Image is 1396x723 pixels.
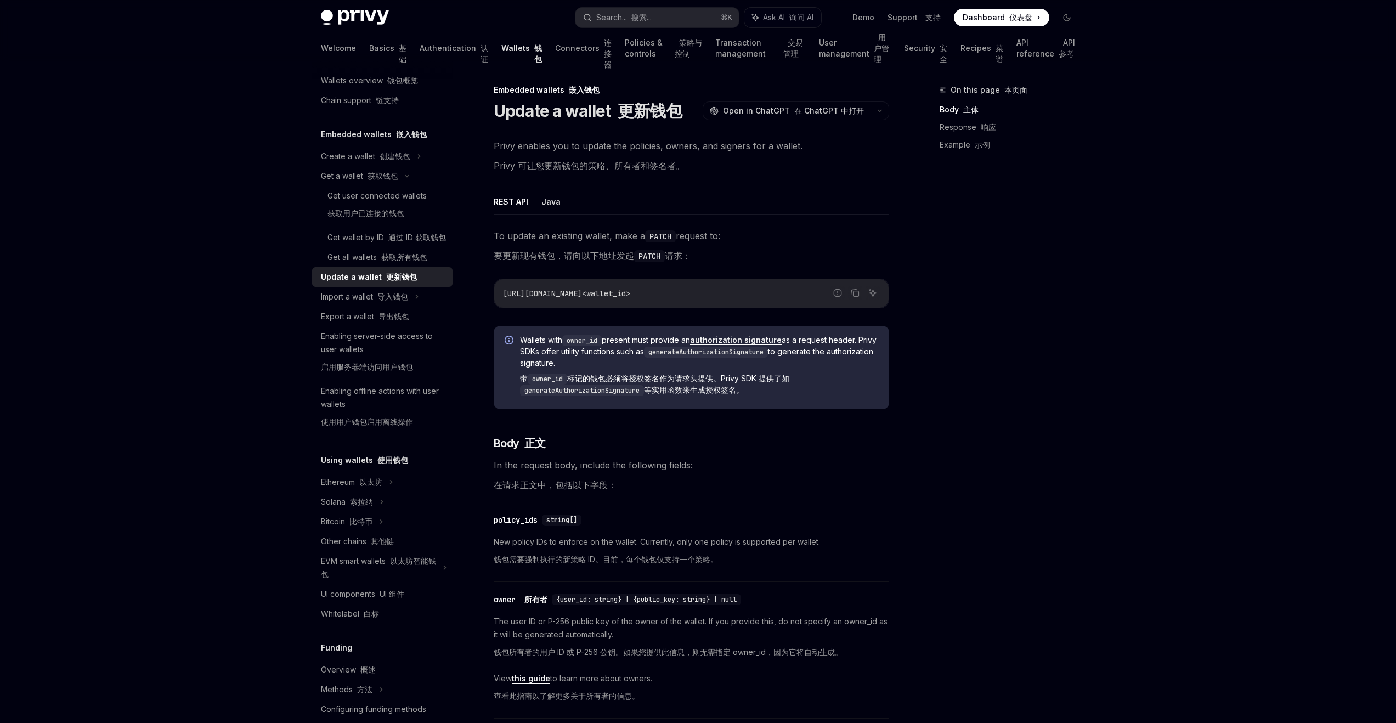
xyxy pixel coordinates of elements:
[520,374,789,394] font: 带 标记的钱包必须将授权签名作为请求头提供。Privy SDK 提供了如 等实用函数来生成授权签名。
[960,35,1003,61] a: Recipes 菜谱
[494,84,889,95] div: Embedded wallets
[963,12,1032,23] span: Dashboard
[503,289,630,298] span: [URL][DOMAIN_NAME]<wallet_id>
[321,515,372,528] div: Bitcoin
[631,13,652,22] font: 搜索...
[644,347,768,358] code: generateAuthorizationSignature
[321,290,408,303] div: Import a wallet
[321,128,427,141] h5: Embedded wallets
[357,685,372,694] font: 方法
[321,94,399,107] div: Chain support
[940,118,1084,136] a: Response 响应
[312,247,453,267] a: Get all wallets 获取所有钱包
[371,536,394,546] font: 其他链
[376,95,399,105] font: 链支持
[940,43,947,64] font: 安全
[940,101,1084,118] a: Body 主体
[494,479,617,490] font: 在请求正文中，包括以下字段：
[321,641,352,654] h5: Funding
[349,517,372,526] font: 比特币
[555,35,612,61] a: Connectors 连接器
[378,312,409,321] font: 导出钱包
[399,43,406,64] font: 基础
[546,516,577,524] span: string[]
[541,189,561,214] button: Java
[377,455,408,465] font: 使用钱包
[645,230,676,242] code: PATCH
[494,160,685,171] font: Privy 可让您更新钱包的策略、所有者和签名者。
[396,129,427,139] font: 嵌入钱包
[481,43,488,64] font: 认证
[951,83,1027,97] span: On this page
[925,13,941,22] font: 支持
[368,171,398,180] font: 获取钱包
[494,436,546,451] span: Body
[327,231,446,244] div: Get wallet by ID
[534,43,542,64] font: 钱包
[569,85,600,94] font: 嵌入钱包
[312,660,453,680] a: Overview 概述
[359,477,382,487] font: 以太坊
[381,252,427,262] font: 获取所有钱包
[494,555,718,564] font: 钱包需要强制执行的新策略 ID。目前，每个钱包仅支持一个策略。
[618,101,682,121] font: 更新钱包
[520,385,644,396] code: generateAuthorizationSignature
[954,9,1049,26] a: Dashboard 仪表盘
[420,35,488,61] a: Authentication 认证
[848,286,862,300] button: Copy the contents from the code block
[327,208,404,218] font: 获取用户已连接的钱包
[386,272,417,281] font: 更新钱包
[494,615,889,663] span: The user ID or P-256 public key of the owner of the wallet. If you provide this, do not specify a...
[1004,85,1027,94] font: 本页面
[312,91,453,110] a: Chain support 链支持
[996,43,1003,64] font: 菜谱
[494,101,682,121] h1: Update a wallet
[625,35,702,61] a: Policies & controls 策略与控制
[321,683,372,696] div: Methods
[819,35,891,61] a: User management 用户管理
[494,138,889,178] span: Privy enables you to update the policies, owners, and signers for a wallet.
[524,437,546,450] font: 正文
[321,417,413,426] font: 使用用户钱包启用离线操作
[364,609,379,618] font: 白标
[888,12,941,23] a: Support 支持
[494,457,889,497] span: In the request body, include the following fields:
[1016,35,1076,61] a: API reference API 参考
[321,35,356,61] a: Welcome
[321,74,418,87] div: Wallets overview
[380,151,410,161] font: 创建钱包
[940,136,1084,154] a: Example 示例
[703,101,871,120] button: Open in ChatGPT 在 ChatGPT 中打开
[377,292,408,301] font: 导入钱包
[494,189,528,214] button: REST API
[321,454,408,467] h5: Using wallets
[321,150,410,163] div: Create a wallet
[528,374,567,385] code: owner_id
[312,186,453,228] a: Get user connected wallets获取用户已连接的钱包
[360,665,376,674] font: 概述
[690,335,782,345] a: authorization signature
[789,13,813,22] font: 询问 AI
[321,170,398,183] div: Get a wallet
[387,76,418,85] font: 钱包概览
[505,336,516,347] svg: Info
[512,674,550,684] a: this guide
[494,647,843,657] font: 钱包所有者的用户 ID 或 P-256 公钥。如果您提供此信息，则无需指定 owner_id，因为它将自动生成。
[763,12,813,23] span: Ask AI
[783,38,803,58] font: 交易管理
[312,71,453,91] a: Wallets overview 钱包概览
[388,233,446,242] font: 通过 ID 获取钱包
[312,584,453,604] a: UI components UI 组件
[312,326,453,381] a: Enabling server-side access to user wallets启用服务器端访问用户钱包
[321,663,376,676] div: Overview
[350,497,373,506] font: 索拉纳
[494,250,691,261] font: 要更新现有钱包，请向以下地址发起 请求：
[975,140,990,149] font: 示例
[852,12,874,23] a: Demo
[963,105,979,114] font: 主体
[524,595,547,605] font: 所有者
[874,32,889,64] font: 用户管理
[494,515,538,526] div: policy_ids
[904,35,947,61] a: Security 安全
[380,589,404,598] font: UI 组件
